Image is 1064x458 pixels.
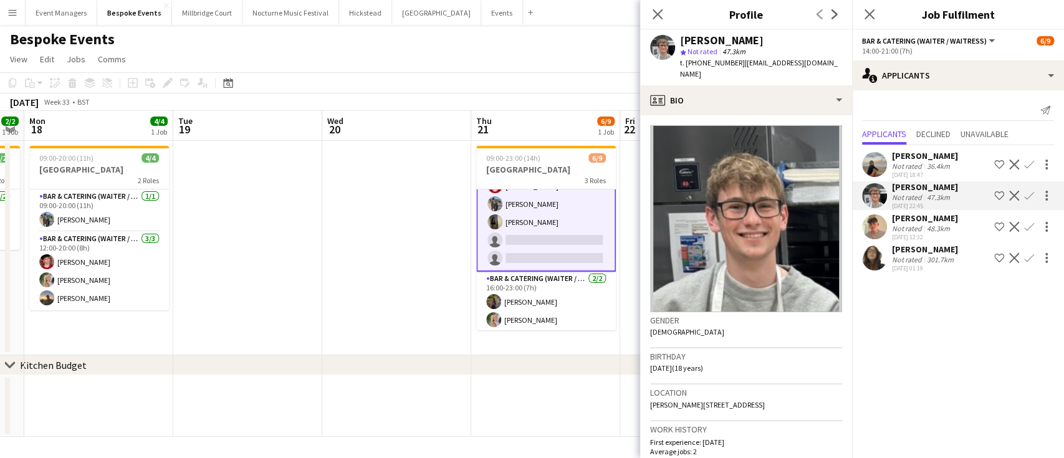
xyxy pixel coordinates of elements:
[892,255,924,264] div: Not rated
[625,115,635,126] span: Fri
[650,327,724,336] span: [DEMOGRAPHIC_DATA]
[39,153,93,163] span: 09:00-20:00 (11h)
[93,51,131,67] a: Comms
[29,164,169,175] h3: [GEOGRAPHIC_DATA]
[892,212,958,224] div: [PERSON_NAME]
[892,150,958,161] div: [PERSON_NAME]
[29,232,169,310] app-card-role: Bar & Catering (Waiter / waitress)3/312:00-20:00 (8h)[PERSON_NAME][PERSON_NAME][PERSON_NAME]
[597,117,615,126] span: 6/9
[474,122,492,136] span: 21
[77,97,90,107] div: BST
[481,1,523,25] button: Events
[29,146,169,310] app-job-card: 09:00-20:00 (11h)4/4[GEOGRAPHIC_DATA]2 RolesBar & Catering (Waiter / waitress)1/109:00-20:00 (11h...
[862,36,997,45] button: Bar & Catering (Waiter / waitress)
[392,1,481,25] button: [GEOGRAPHIC_DATA]
[339,1,392,25] button: Hickstead
[892,181,958,193] div: [PERSON_NAME]
[486,153,540,163] span: 09:00-23:00 (14h)
[916,130,951,138] span: Declined
[924,255,956,264] div: 301.7km
[623,122,635,136] span: 22
[598,127,614,136] div: 1 Job
[680,35,764,46] div: [PERSON_NAME]
[892,264,958,272] div: [DATE] 01:19
[588,153,606,163] span: 6/9
[150,117,168,126] span: 4/4
[98,54,126,65] span: Comms
[20,359,87,371] div: Kitchen Budget
[10,54,27,65] span: View
[476,272,616,332] app-card-role: Bar & Catering (Waiter / waitress)2/216:00-23:00 (7h)[PERSON_NAME][PERSON_NAME]
[862,130,906,138] span: Applicants
[650,363,703,373] span: [DATE] (18 years)
[97,1,172,25] button: Bespoke Events
[892,202,958,210] div: [DATE] 22:45
[10,30,115,49] h1: Bespoke Events
[141,153,159,163] span: 4/4
[10,96,39,108] div: [DATE]
[720,47,748,56] span: 47.3km
[476,115,492,126] span: Thu
[1,117,19,126] span: 2/2
[680,58,745,67] span: t. [PHONE_NUMBER]
[924,224,952,233] div: 48.3km
[585,176,606,185] span: 3 Roles
[476,155,616,272] app-card-role: Bar & Catering (Waiter / waitress)1I6A3/514:00-21:00 (7h)[PERSON_NAME][PERSON_NAME][PERSON_NAME]
[852,6,1064,22] h3: Job Fulfilment
[40,54,54,65] span: Edit
[650,387,842,398] h3: Location
[892,171,958,179] div: [DATE] 18:47
[5,51,32,67] a: View
[67,54,85,65] span: Jobs
[325,122,343,136] span: 20
[29,189,169,232] app-card-role: Bar & Catering (Waiter / waitress)1/109:00-20:00 (11h)[PERSON_NAME]
[650,400,765,409] span: [PERSON_NAME][STREET_ADDRESS]
[151,127,167,136] div: 1 Job
[650,447,842,456] p: Average jobs: 2
[2,127,18,136] div: 1 Job
[688,47,717,56] span: Not rated
[26,1,97,25] button: Event Managers
[892,193,924,202] div: Not rated
[892,224,924,233] div: Not rated
[892,233,958,241] div: [DATE] 12:32
[138,176,159,185] span: 2 Roles
[178,115,193,126] span: Tue
[892,161,924,171] div: Not rated
[27,122,46,136] span: 18
[29,115,46,126] span: Mon
[640,6,852,22] h3: Profile
[172,1,242,25] button: Millbridge Court
[41,97,72,107] span: Week 33
[650,315,842,326] h3: Gender
[476,164,616,175] h3: [GEOGRAPHIC_DATA]
[476,146,616,330] app-job-card: 09:00-23:00 (14h)6/9[GEOGRAPHIC_DATA]3 Roles Bar & Catering (Waiter / waitress)1I6A3/514:00-21:00...
[650,125,842,312] img: Crew avatar or photo
[680,58,838,79] span: | [EMAIL_ADDRESS][DOMAIN_NAME]
[852,60,1064,90] div: Applicants
[924,161,952,171] div: 36.4km
[176,122,193,136] span: 19
[242,1,339,25] button: Nocturne Music Festival
[862,46,1054,55] div: 14:00-21:00 (7h)
[640,85,852,115] div: Bio
[62,51,90,67] a: Jobs
[650,351,842,362] h3: Birthday
[35,51,59,67] a: Edit
[961,130,1009,138] span: Unavailable
[892,244,958,255] div: [PERSON_NAME]
[862,36,987,45] span: Bar & Catering (Waiter / waitress)
[650,437,842,447] p: First experience: [DATE]
[650,424,842,435] h3: Work history
[327,115,343,126] span: Wed
[924,193,952,202] div: 47.3km
[1037,36,1054,45] span: 6/9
